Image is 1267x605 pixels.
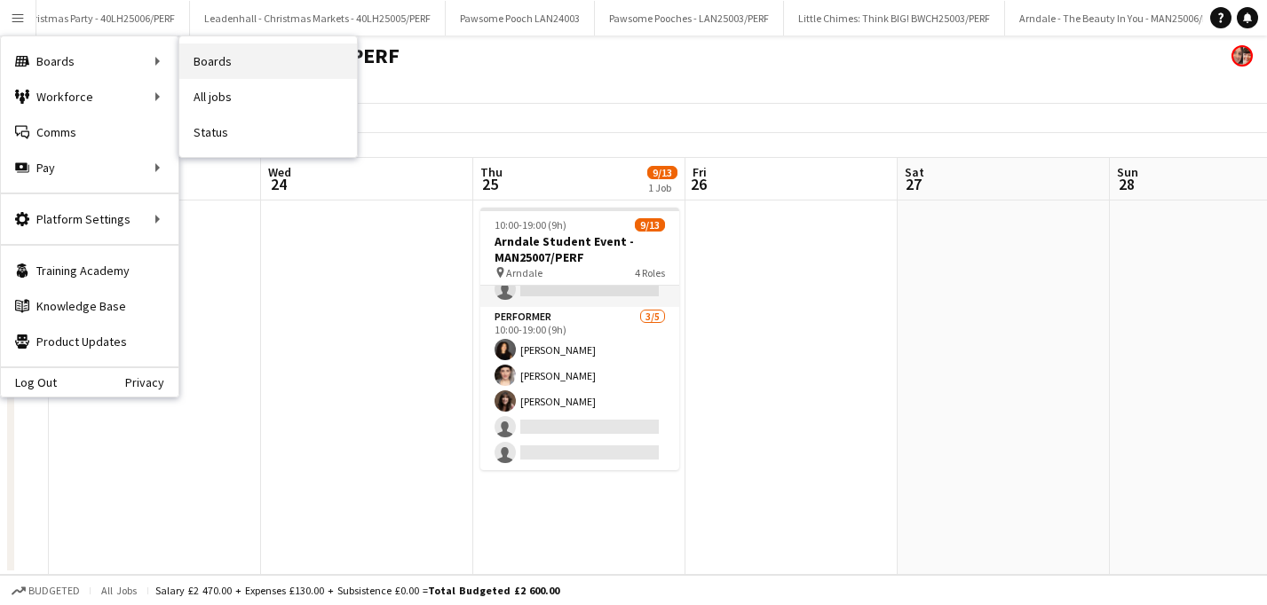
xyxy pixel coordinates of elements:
[179,114,357,150] a: Status
[268,164,291,180] span: Wed
[595,1,784,35] button: Pawsome Pooches - LAN25003/PERF
[1,324,178,359] a: Product Updates
[905,164,924,180] span: Sat
[647,166,677,179] span: 9/13
[1,43,178,79] div: Boards
[495,218,566,232] span: 10:00-19:00 (9h)
[690,174,707,194] span: 26
[28,585,80,597] span: Budgeted
[179,79,357,114] a: All jobs
[1,114,178,150] a: Comms
[1,79,178,114] div: Workforce
[478,174,503,194] span: 25
[648,181,677,194] div: 1 Job
[446,1,595,35] button: Pawsome Pooch LAN24003
[693,164,707,180] span: Fri
[1114,174,1138,194] span: 28
[784,1,1005,35] button: Little Chimes: Think BIG! BWCH25003/PERF
[428,584,559,597] span: Total Budgeted £2 600.00
[1,253,178,288] a: Training Academy
[125,375,178,389] a: Privacy
[98,584,140,597] span: All jobs
[155,584,559,597] div: Salary £2 470.00 + Expenses £130.00 + Subsistence £0.00 =
[1,150,178,185] div: Pay
[506,266,542,279] span: Arndale
[902,174,924,194] span: 27
[635,218,665,232] span: 9/13
[480,307,679,470] app-card-role: Performer3/510:00-19:00 (9h)[PERSON_NAME][PERSON_NAME][PERSON_NAME]
[480,208,679,470] app-job-card: 10:00-19:00 (9h)9/13Arndale Student Event - MAN25007/PERF Arndale4 Roles[PERSON_NAME][PERSON_NAME...
[480,164,503,180] span: Thu
[1231,45,1253,67] app-user-avatar: Performer Department
[179,43,357,79] a: Boards
[1,375,57,389] a: Log Out
[635,266,665,279] span: 4 Roles
[190,1,446,35] button: Leadenhall - Christmas Markets - 40LH25005/PERF
[1,288,178,324] a: Knowledge Base
[1,201,178,237] div: Platform Settings
[1005,1,1239,35] button: Arndale - The Beauty In You - MAN25006/PERF
[265,174,291,194] span: 24
[9,581,83,601] button: Budgeted
[480,233,679,265] h3: Arndale Student Event - MAN25007/PERF
[1117,164,1138,180] span: Sun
